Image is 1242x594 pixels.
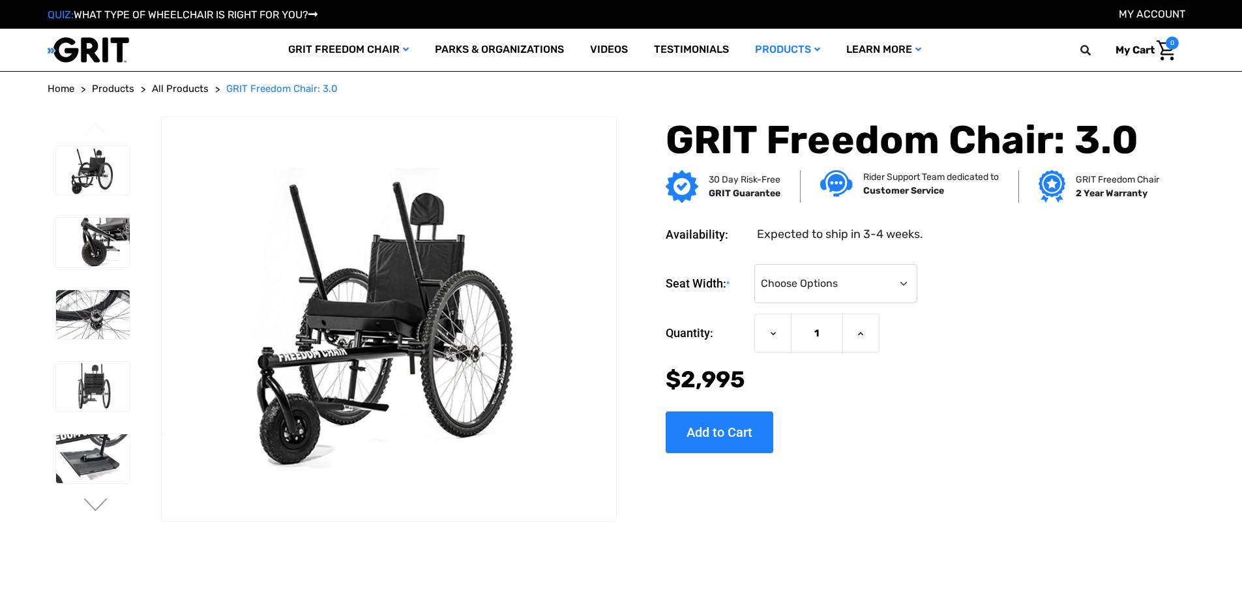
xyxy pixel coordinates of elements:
[92,82,134,97] a: Products
[56,362,130,411] img: GRIT Freedom Chair: 3.0
[863,170,999,184] p: Rider Support Team dedicated to
[48,83,74,95] span: Home
[152,83,209,95] span: All Products
[1166,37,1179,50] span: 0
[709,173,780,186] p: 30 Day Risk-Free
[1086,37,1106,64] input: Search
[1157,40,1175,61] img: Cart
[757,226,923,243] dd: Expected to ship in 3-4 weeks.
[275,29,422,71] a: GRIT Freedom Chair
[1076,173,1159,186] p: GRIT Freedom Chair
[48,8,318,21] a: QUIZ:WHAT TYPE OF WHEELCHAIR IS RIGHT FOR YOU?
[226,83,338,95] span: GRIT Freedom Chair: 3.0
[1116,44,1155,56] span: My Cart
[48,82,74,97] a: Home
[666,411,773,453] input: Add to Cart
[226,82,338,97] a: GRIT Freedom Chair: 3.0
[1106,37,1179,64] a: Cart with 0 items
[48,82,1195,97] nav: Breadcrumb
[422,29,577,71] a: Parks & Organizations
[48,37,129,63] img: GRIT All-Terrain Wheelchair and Mobility Equipment
[92,83,134,95] span: Products
[742,29,833,71] a: Products
[162,168,615,470] img: GRIT Freedom Chair: 3.0
[833,29,934,71] a: Learn More
[82,498,110,514] button: Go to slide 2 of 3
[863,185,944,196] strong: Customer Service
[1119,8,1185,20] a: Account
[666,264,748,304] label: Seat Width:
[577,29,641,71] a: Videos
[1039,170,1065,203] img: Grit freedom
[666,366,745,393] span: $2,995
[56,218,130,267] img: GRIT Freedom Chair: 3.0
[56,290,130,340] img: GRIT Freedom Chair: 3.0
[666,226,748,243] dt: Availability:
[820,170,853,197] img: Customer service
[666,314,748,353] label: Quantity:
[666,170,698,203] img: GRIT Guarantee
[56,146,130,196] img: GRIT Freedom Chair: 3.0
[709,188,780,199] strong: GRIT Guarantee
[641,29,742,71] a: Testimonials
[1076,188,1147,199] strong: 2 Year Warranty
[56,434,130,484] img: GRIT Freedom Chair: 3.0
[152,82,209,97] a: All Products
[82,123,110,138] button: Go to slide 3 of 3
[666,117,1155,164] h1: GRIT Freedom Chair: 3.0
[48,8,74,21] span: QUIZ:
